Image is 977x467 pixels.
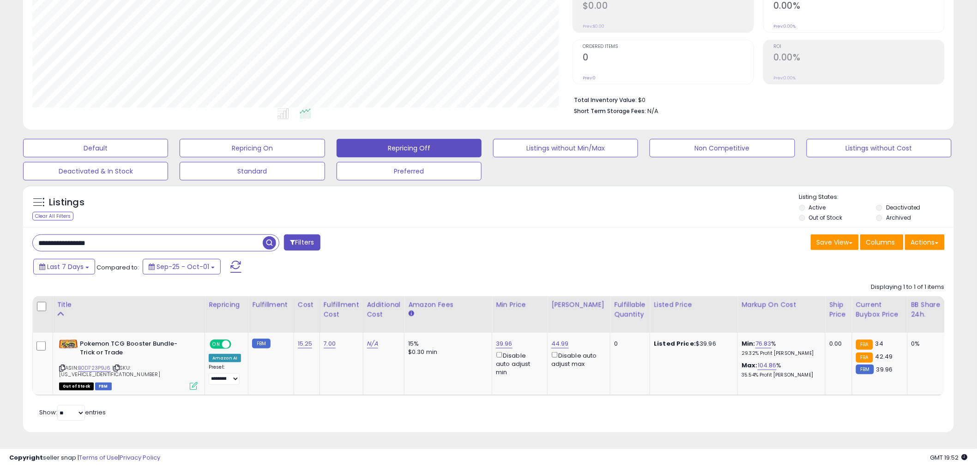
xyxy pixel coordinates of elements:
span: Columns [866,238,895,247]
span: OFF [230,341,245,348]
small: FBA [856,340,873,350]
a: Privacy Policy [120,453,160,462]
div: Preset: [209,364,241,385]
h2: 0.00% [773,0,944,13]
p: 35.54% Profit [PERSON_NAME] [742,372,818,378]
b: Listed Price: [654,339,696,348]
span: Sep-25 - Oct-01 [157,262,209,271]
button: Preferred [337,162,482,180]
span: 34 [875,339,883,348]
span: Show: entries [39,408,106,417]
span: 42.49 [875,352,893,361]
button: Actions [905,234,945,250]
div: Fulfillment [252,300,289,310]
div: 0.00 [829,340,844,348]
span: Last 7 Days [47,262,84,271]
button: Deactivated & In Stock [23,162,168,180]
label: Active [809,204,826,211]
span: 2025-10-14 19:52 GMT [930,453,968,462]
a: 44.99 [551,339,569,348]
div: 0% [911,340,942,348]
b: Pokemon TCG Booster Bundle- Trick or Trade [80,340,192,359]
span: ON [211,341,222,348]
div: Current Buybox Price [856,300,904,319]
label: Deactivated [886,204,921,211]
div: $39.96 [654,340,730,348]
div: % [742,340,818,357]
button: Columns [860,234,904,250]
button: Repricing On [180,139,325,157]
h2: 0 [583,52,754,65]
button: Listings without Cost [807,139,952,157]
div: Disable auto adjust min [496,350,540,377]
div: Clear All Filters [32,212,73,221]
span: All listings that are currently out of stock and unavailable for purchase on Amazon [59,383,94,390]
span: ROI [773,44,944,49]
div: Fulfillable Quantity [614,300,646,319]
div: Disable auto adjust max [551,350,603,368]
div: Title [57,300,201,310]
div: Additional Cost [367,300,401,319]
button: Non Competitive [650,139,795,157]
span: | SKU: [US_VEHICLE_IDENTIFICATION_NUMBER] [59,364,160,378]
b: Min: [742,339,755,348]
small: FBM [252,339,270,348]
a: 104.86 [758,361,777,370]
div: Listed Price [654,300,734,310]
div: Fulfillment Cost [324,300,359,319]
div: $0.30 min [408,348,485,356]
div: Markup on Cost [742,300,821,310]
h5: Listings [49,196,84,209]
span: Ordered Items [583,44,754,49]
a: B0D723P9J6 [78,364,111,372]
label: Out of Stock [809,214,843,222]
button: Listings without Min/Max [493,139,638,157]
small: Prev: 0 [583,75,596,81]
div: Displaying 1 to 1 of 1 items [871,283,945,292]
div: Repricing [209,300,244,310]
strong: Copyright [9,453,43,462]
small: Prev: $0.00 [583,24,604,29]
th: The percentage added to the cost of goods (COGS) that forms the calculator for Min & Max prices. [738,296,826,333]
p: 29.32% Profit [PERSON_NAME] [742,350,818,357]
button: Default [23,139,168,157]
div: [PERSON_NAME] [551,300,606,310]
b: Max: [742,361,758,370]
li: $0 [574,94,938,105]
b: Total Inventory Value: [574,96,637,104]
h2: 0.00% [773,52,944,65]
a: 76.83 [755,339,772,348]
small: Prev: 0.00% [773,75,796,81]
b: Short Term Storage Fees: [574,107,646,115]
a: 15.25 [298,339,313,348]
button: Save View [811,234,859,250]
div: 0 [614,340,643,348]
div: 15% [408,340,485,348]
div: Amazon Fees [408,300,488,310]
small: FBM [856,365,874,374]
a: Terms of Use [79,453,118,462]
small: FBA [856,353,873,363]
button: Sep-25 - Oct-01 [143,259,221,275]
span: Compared to: [96,263,139,272]
div: Cost [298,300,316,310]
div: ASIN: [59,340,198,389]
button: Repricing Off [337,139,482,157]
div: BB Share 24h. [911,300,945,319]
a: 7.00 [324,339,336,348]
button: Filters [284,234,320,251]
small: Amazon Fees. [408,310,414,318]
div: Amazon AI [209,354,241,362]
span: FBM [95,383,112,390]
div: % [742,361,818,378]
img: 41bSdHceXTL._SL40_.jpg [59,340,78,348]
label: Archived [886,214,911,222]
div: seller snap | | [9,454,160,462]
small: Prev: 0.00% [773,24,796,29]
button: Last 7 Days [33,259,95,275]
div: Min Price [496,300,543,310]
div: Ship Price [829,300,848,319]
p: Listing States: [799,193,954,202]
span: 39.96 [876,365,893,374]
button: Standard [180,162,325,180]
